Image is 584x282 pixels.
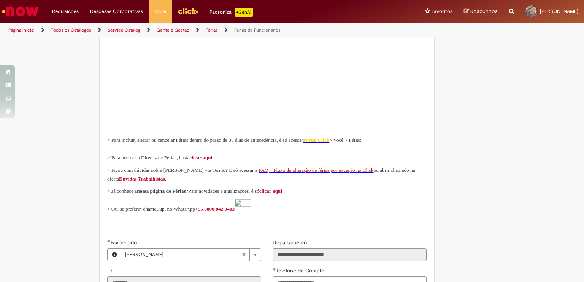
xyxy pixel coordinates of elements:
label: Somente leitura - ID [107,267,114,274]
span: > Ficou com dúvidas sobre [PERSON_NAME] via Termo? É só acessar a [107,167,257,173]
span: More [154,8,166,15]
a: Gente e Gestão [157,27,189,33]
abbr: Limpar campo Favorecido [238,249,249,261]
span: > Para incluir, alterar ou cancelar Férias dentro do prazo de 35 dias de antecedência, é só acessar [107,137,303,143]
a: Todos os Catálogos [51,27,91,33]
a: clicar aqui [259,188,282,194]
span: > Ou, se preferir, chame [107,206,156,212]
a: Dúvidas Trabalhistas. [119,175,166,182]
a: +55 0800 042 0403 [195,205,251,212]
a: Rascunhos [464,8,498,15]
span: Requisições [52,8,79,15]
a: clicar aqui [189,155,212,160]
span: . [165,176,166,182]
a: [PERSON_NAME]Limpar campo Favorecido [121,249,261,261]
img: sys_attachment.do [235,199,251,219]
span: [PERSON_NAME] [540,8,578,14]
a: Portal Click [303,136,329,143]
span: Dúvidas Trabalhistas [119,176,165,182]
span: Obrigatório Preenchido [107,239,111,242]
a: Férias de Funcionários [234,27,281,33]
span: +55 0800 042 0403 [195,206,235,212]
img: click_logo_yellow_360x200.png [178,5,198,17]
input: Departamento [273,248,427,261]
span: Portal Click [303,137,329,143]
span: Somente leitura - ID [107,267,114,274]
span: Lupi no WhatsApp [156,206,195,212]
span: Favoritos [432,8,452,15]
span: Necessários - Favorecido [111,239,138,246]
ul: Trilhas de página [6,23,384,37]
img: ServiceNow [1,4,40,19]
p: +GenAi [235,8,253,17]
span: > Já conhece a Para novidades e atualizações, é só [107,188,282,194]
span: ou abrir chamado na oferta [107,167,415,182]
a: Página inicial [8,27,35,33]
a: Férias [206,27,218,33]
strong: nossa página de Férias? [137,188,188,194]
span: > Você > Férias; > Para acessar a Diretriz de Férias, basta [107,137,363,160]
a: Service Catalog [108,27,140,33]
label: Somente leitura - Departamento [273,239,308,246]
span: Telefone de Contato [276,267,326,274]
div: Padroniza [209,8,253,17]
a: FAQ – Fluxo de alteração de férias por exceção no Click [259,166,374,173]
span: Obrigatório Preenchido [273,268,276,271]
button: Favorecido, Visualizar este registro Wanderson De Souza Rosa [108,249,121,261]
span: Rascunhos [470,8,498,15]
span: Despesas Corporativas [90,8,143,15]
span: [PERSON_NAME] [125,249,242,261]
